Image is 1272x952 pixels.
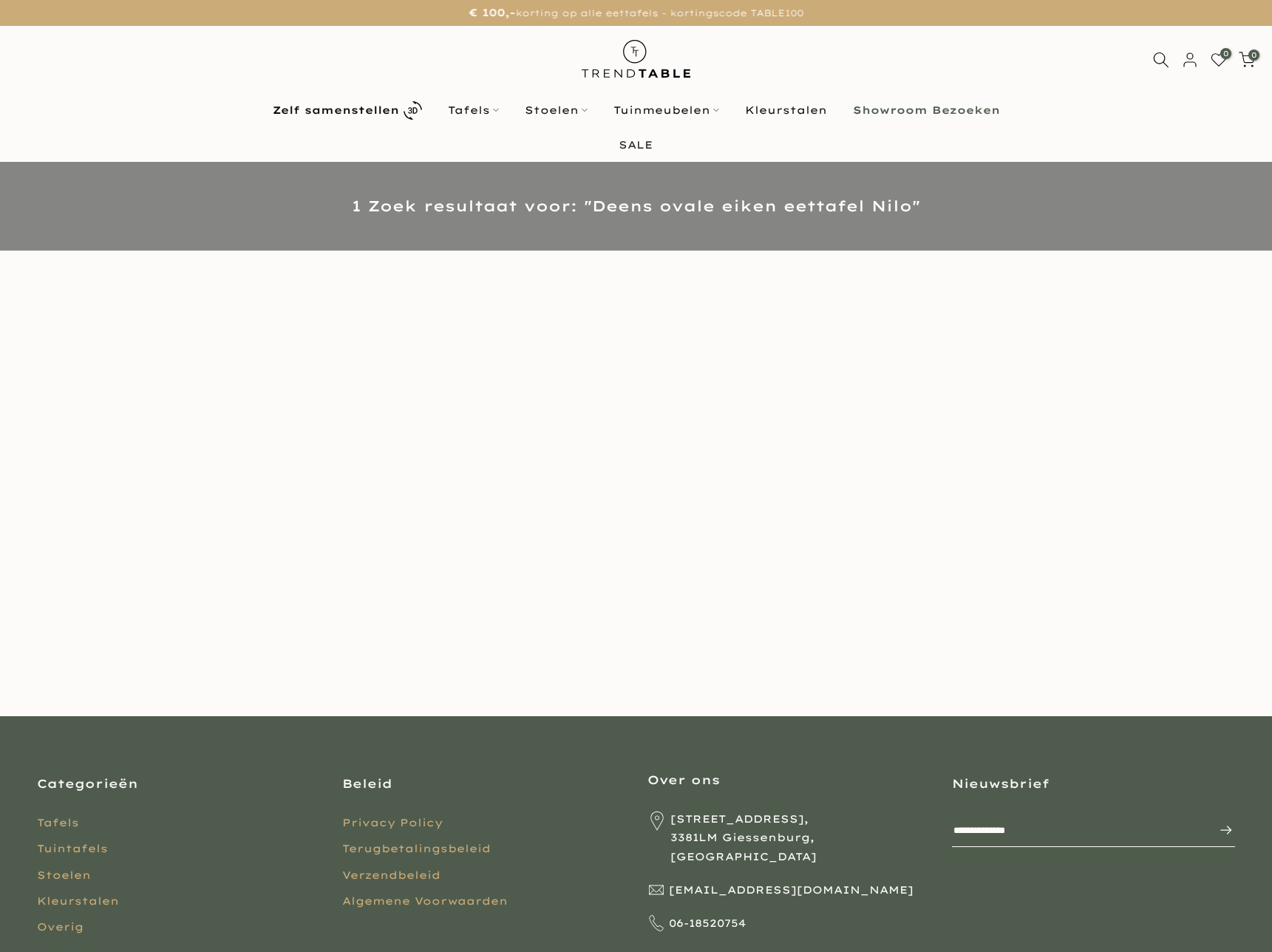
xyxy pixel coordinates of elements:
[342,842,491,855] a: Terugbetalingsbeleid
[342,894,508,908] a: Algemene Voorwaarden
[259,98,435,123] a: Zelf samenstellen
[647,772,931,788] h3: Over ons
[600,101,732,119] a: Tuinmeubelen
[273,105,399,115] b: Zelf samenstellen
[204,199,1069,214] h1: 1 Zoek resultaat voor: "Deens ovale eiken eettafel Nilo"
[37,775,320,792] h3: Categorieën
[669,914,746,933] span: 06-18520754
[571,26,701,92] img: trend-table
[37,842,108,855] a: Tuintafels
[511,101,600,119] a: Stoelen
[952,775,1235,792] h3: Nieuwsbrief
[619,129,653,162] a: SALE
[435,101,511,119] a: Tafels
[840,101,1013,119] a: Showroom Bezoeken
[670,810,930,866] span: [STREET_ADDRESS], 3381LM Giessenburg, [GEOGRAPHIC_DATA]
[1239,52,1255,68] a: 0
[18,4,1254,22] p: korting op alle eettafels - kortingscode TABLE100
[469,6,515,19] strong: € 100,-
[732,101,840,119] a: Kleurstalen
[37,920,84,934] a: Overig
[1204,821,1234,839] span: Inschrijven
[342,775,625,792] h3: Beleid
[669,881,914,900] span: [EMAIL_ADDRESS][DOMAIN_NAME]
[342,816,443,829] a: Privacy Policy
[1204,815,1234,845] button: Inschrijven
[342,868,441,882] a: Verzendbeleid
[1220,48,1231,59] span: 0
[37,868,91,882] a: Stoelen
[37,894,119,908] a: Kleurstalen
[853,105,1000,115] b: Showroom Bezoeken
[1248,50,1259,61] span: 0
[1211,52,1227,68] a: 0
[37,816,79,829] a: Tafels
